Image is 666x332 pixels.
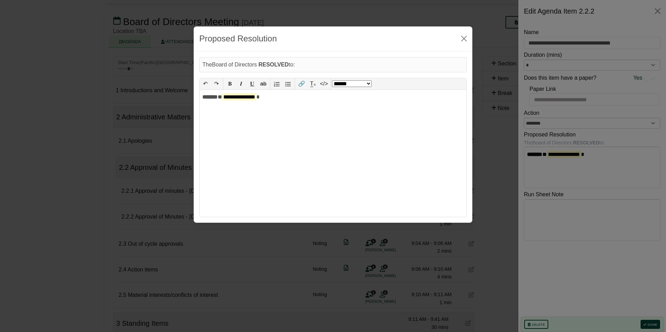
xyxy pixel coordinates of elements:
[318,78,330,89] button: </>
[282,78,294,89] button: Bullet list
[247,78,258,89] button: 𝐔
[260,81,266,87] s: ab
[235,78,247,89] button: 𝑰
[258,62,289,68] b: RESOLVED
[458,33,470,44] button: Close
[199,57,467,72] div: The Board of Directors to:
[296,78,307,89] button: 🔗
[211,78,222,89] button: ↷
[250,81,254,87] span: 𝐔
[199,32,277,45] div: Proposed Resolution
[224,78,235,89] button: 𝐁
[271,78,282,89] button: Numbered list
[200,78,211,89] button: ↶
[307,78,318,89] button: T̲ₓ
[258,78,269,89] button: ab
